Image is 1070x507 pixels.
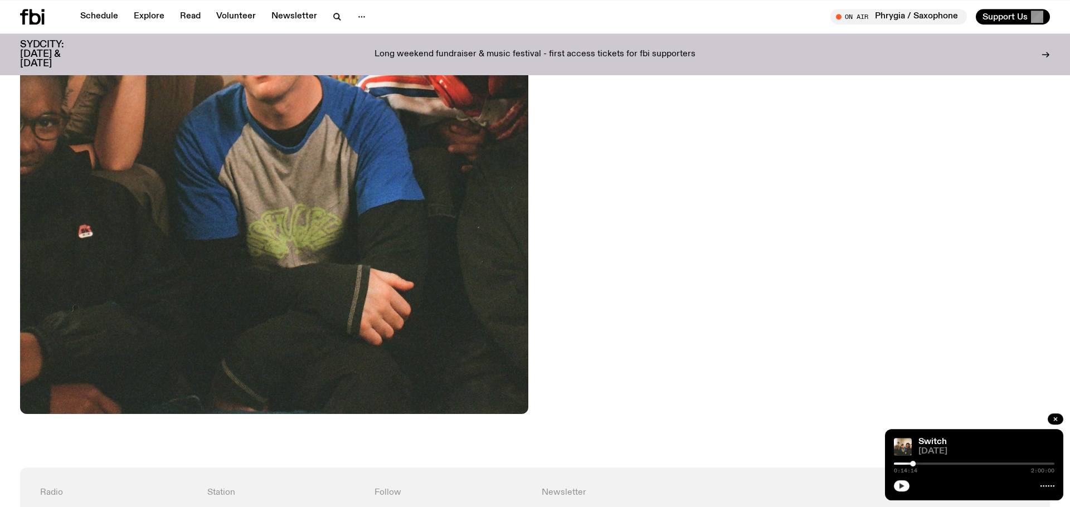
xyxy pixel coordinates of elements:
[830,9,967,25] button: On AirPhrygia / Saxophone
[894,438,912,456] img: A warm film photo of the switch team sitting close together. from left to right: Cedar, Lau, Sand...
[210,9,262,25] a: Volunteer
[40,487,194,498] h4: Radio
[74,9,125,25] a: Schedule
[207,487,361,498] h4: Station
[976,9,1050,25] button: Support Us
[127,9,171,25] a: Explore
[542,487,863,498] h4: Newsletter
[1031,468,1054,474] span: 2:00:00
[374,487,528,498] h4: Follow
[918,437,947,446] a: Switch
[983,12,1028,22] span: Support Us
[173,9,207,25] a: Read
[20,40,91,69] h3: SYDCITY: [DATE] & [DATE]
[918,447,1054,456] span: [DATE]
[374,50,695,60] p: Long weekend fundraiser & music festival - first access tickets for fbi supporters
[265,9,324,25] a: Newsletter
[894,468,917,474] span: 0:14:14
